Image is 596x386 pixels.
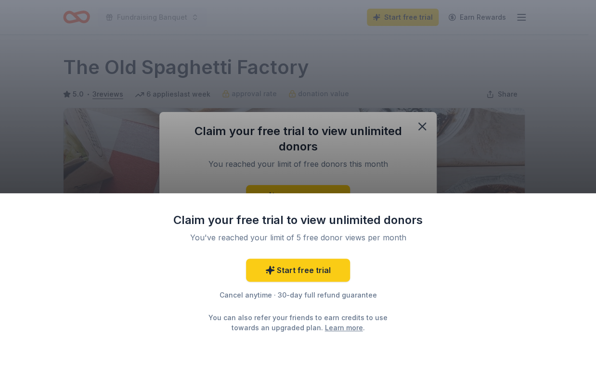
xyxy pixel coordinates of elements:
[325,323,363,333] a: Learn more
[184,232,412,243] div: You've reached your limit of 5 free donor views per month
[246,259,350,282] a: Start free trial
[173,289,423,301] div: Cancel anytime · 30-day full refund guarantee
[173,212,423,228] div: Claim your free trial to view unlimited donors
[200,312,396,333] div: You can also refer your friends to earn credits to use towards an upgraded plan. .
